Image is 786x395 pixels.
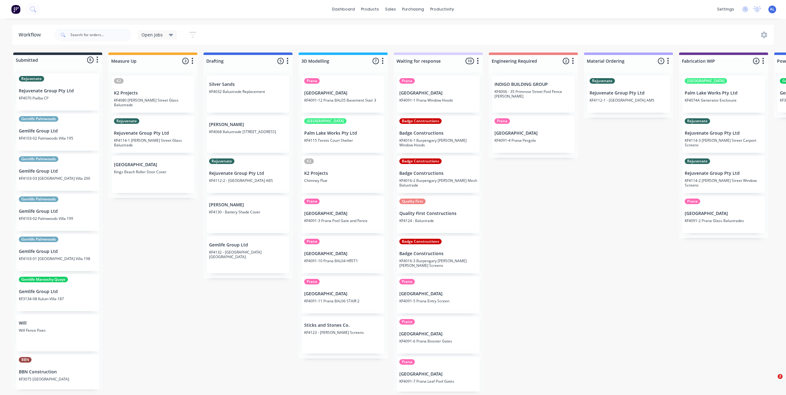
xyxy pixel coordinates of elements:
[685,211,763,216] p: [GEOGRAPHIC_DATA]
[685,98,763,103] p: KF4074A Generator Enclosure
[685,131,763,136] p: Rejuvenate Group Pty Ltd
[19,296,97,301] p: KF3134-08 Kuluin Villa 187
[302,116,385,153] div: [GEOGRAPHIC_DATA]Palm Lake Works Pty LtdKF4115 Tennis Court Shelter
[19,256,97,261] p: KF4103-01 [GEOGRAPHIC_DATA] Villa 198
[19,328,97,333] p: Will Fence Fixes
[114,131,192,136] p: Rejuvenate Group Pty Ltd
[114,138,192,147] p: KF4114-1 [PERSON_NAME] Street Glass Balustrade
[494,82,572,87] p: INDIGO BUILDING GROUP
[765,374,780,389] iframe: Intercom live chat
[19,196,58,202] div: Gemlife Palmwoods
[111,116,194,153] div: RejuvenateRejuvenate Group Pty LtdKF4114-1 [PERSON_NAME] Street Glass Balustrade
[399,379,477,384] p: KF4091-7 Prana Leaf Pool Gates
[209,82,287,87] p: Silver Sands
[304,211,382,216] p: [GEOGRAPHIC_DATA]
[685,118,710,124] div: Rejuvenate
[682,196,765,233] div: Prana[GEOGRAPHIC_DATA]KF4091-2 Prana Glass Balustrades
[304,78,320,84] div: Prana
[207,116,289,153] div: [PERSON_NAME]KF4068 Balustrade [STREET_ADDRESS]
[590,90,667,96] p: Rejuvenate Group Pty Ltd
[399,279,415,284] div: Prana
[19,237,58,242] div: Gemlife Palmwoods
[114,162,192,167] p: [GEOGRAPHIC_DATA]
[399,211,477,216] p: Quality First Constructions
[397,357,480,394] div: Prana[GEOGRAPHIC_DATA]KF4091-7 Prana Leaf Pool Gates
[19,76,44,82] div: Rejuvenate
[304,131,382,136] p: Palm Lake Works Pty Ltd
[302,76,385,113] div: Prana[GEOGRAPHIC_DATA]KF4091-12 Prana BAL05 Basement Stair 3
[19,136,97,141] p: KF4103-02 Palmwoods Villa 195
[209,158,234,164] div: Rejuvenate
[399,372,477,377] p: [GEOGRAPHIC_DATA]
[304,118,347,124] div: [GEOGRAPHIC_DATA]
[209,210,287,214] p: KF4130 - Battery Shade Cover
[304,199,320,204] div: Prana
[399,90,477,96] p: [GEOGRAPHIC_DATA]
[19,88,97,94] p: Rejuvenate Group Pty Ltd
[304,98,382,103] p: KF4091-12 Prana BAL05 Basement Stair 3
[399,171,477,176] p: Badge Constructions
[778,374,783,379] span: 2
[302,236,385,273] div: Prana[GEOGRAPHIC_DATA]KF4091-10 Prana BAL04 HRST1
[399,138,477,147] p: KF4016-1 Burpengary [PERSON_NAME] Window Hoods
[399,5,427,14] div: purchasing
[397,196,480,233] div: Quality FirstQuality First ConstructionsKF4124 - Balustrade
[492,116,575,153] div: Prana[GEOGRAPHIC_DATA]KF4091-4 Prana Pergola
[492,76,575,113] div: INDIGO BUILDING GROUPKF4006 - 35 Primrose Street Pool Fence [PERSON_NAME]
[304,171,382,176] p: K2 Projects
[304,330,382,335] p: KF4123 - [PERSON_NAME] Screens
[114,170,192,174] p: Kings Beach Roller Door Cover
[399,319,415,325] div: Prana
[399,218,477,223] p: KF4124 - Balustrade
[16,314,99,351] div: WillWill Fence Fixes
[19,128,97,134] p: Gemlife Group Ltd
[685,199,700,204] div: Prana
[19,96,97,100] p: KF4070 Pialba CP
[304,323,382,328] p: Sticks and Stones Co.
[19,249,97,254] p: Gemlife Group Ltd
[209,178,287,183] p: KF4112-2 - [GEOGRAPHIC_DATA] ABS
[209,122,287,127] p: [PERSON_NAME]
[494,89,572,99] p: KF4006 - 35 Primrose Street Pool Fence [PERSON_NAME]
[209,202,287,208] p: [PERSON_NAME]
[397,236,480,273] div: Badge ConstructionsBadge ConstructionsKF4016-3 Burpengary [PERSON_NAME] [PERSON_NAME] Screens
[207,196,289,233] div: [PERSON_NAME]KF4130 - Battery Shade Cover
[397,76,480,113] div: Prana[GEOGRAPHIC_DATA]KF4091-1 Prana Window Hoods
[399,131,477,136] p: Badge Constructions
[399,291,477,296] p: [GEOGRAPHIC_DATA]
[382,5,399,14] div: sales
[209,129,287,134] p: KF4068 Balustrade [STREET_ADDRESS]
[302,156,385,193] div: K2K2 ProjectsChimney Flue
[114,90,192,96] p: K2 Projects
[114,98,192,107] p: KF4080 [PERSON_NAME] Street Glass Balustrade
[209,242,287,248] p: Gemlife Group Ltd
[19,169,97,174] p: Gemlife Group Ltd
[70,29,132,41] input: Search for orders...
[399,331,477,337] p: [GEOGRAPHIC_DATA]
[590,78,615,84] div: Rejuvenate
[685,138,763,147] p: KF4114-3 [PERSON_NAME] Street Carport Screens
[714,5,737,14] div: settings
[304,138,382,143] p: KF4115 Tennis Court Shelter
[209,171,287,176] p: Rejuvenate Group Pty Ltd
[590,98,667,103] p: KF4112-1 - [GEOGRAPHIC_DATA] AMS
[304,218,382,223] p: KF4091-3 Prana Pool Gate and Fence
[685,218,763,223] p: KF4091-2 Prana Glass Balustrades
[329,5,358,14] a: dashboard
[19,369,97,375] p: BBN Construction
[399,359,415,365] div: Prana
[304,258,382,263] p: KF4091-10 Prana BAL04 HRST1
[397,276,480,313] div: Prana[GEOGRAPHIC_DATA]KF4091-5 Prana Entry Screen
[19,321,97,326] p: Will
[494,131,572,136] p: [GEOGRAPHIC_DATA]
[19,377,97,381] p: KF3075 [GEOGRAPHIC_DATA]
[304,239,320,244] div: Prana
[399,98,477,103] p: KF4091-1 Prana Window Hoods
[399,258,477,268] p: KF4016-3 Burpengary [PERSON_NAME] [PERSON_NAME] Screens
[302,196,385,233] div: Prana[GEOGRAPHIC_DATA]KF4091-3 Prana Pool Gate and Fence
[494,138,572,143] p: KF4091-4 Prana Pergola
[685,90,763,96] p: Palm Lake Works Pty Ltd
[19,176,97,181] p: KF4103-03 [GEOGRAPHIC_DATA] Villa 200
[114,118,139,124] div: Rejuvenate
[304,90,382,96] p: [GEOGRAPHIC_DATA]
